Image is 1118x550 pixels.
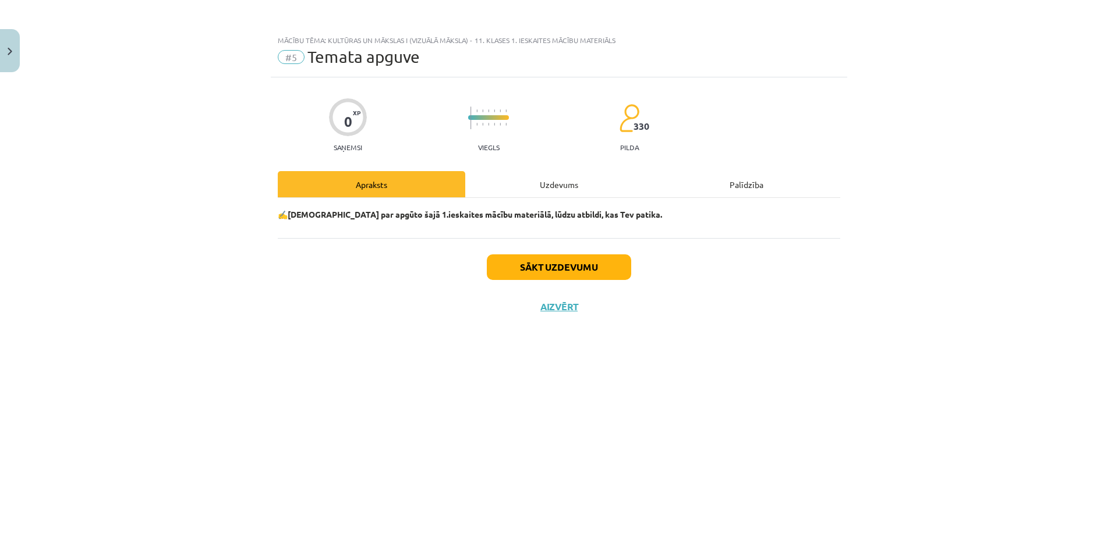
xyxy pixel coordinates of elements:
p: Saņemsi [329,143,367,151]
img: icon-short-line-57e1e144782c952c97e751825c79c345078a6d821885a25fce030b3d8c18986b.svg [482,123,483,126]
img: icon-short-line-57e1e144782c952c97e751825c79c345078a6d821885a25fce030b3d8c18986b.svg [476,109,477,112]
img: icon-short-line-57e1e144782c952c97e751825c79c345078a6d821885a25fce030b3d8c18986b.svg [500,123,501,126]
img: icon-short-line-57e1e144782c952c97e751825c79c345078a6d821885a25fce030b3d8c18986b.svg [505,109,507,112]
div: Uzdevums [465,171,653,197]
img: icon-long-line-d9ea69661e0d244f92f715978eff75569469978d946b2353a9bb055b3ed8787d.svg [470,107,472,129]
span: #5 [278,50,305,64]
p: ✍️ [278,208,840,221]
div: Palīdzība [653,171,840,197]
img: students-c634bb4e5e11cddfef0936a35e636f08e4e9abd3cc4e673bd6f9a4125e45ecb1.svg [619,104,639,133]
button: Sākt uzdevumu [487,254,631,280]
span: XP [353,109,360,116]
img: icon-short-line-57e1e144782c952c97e751825c79c345078a6d821885a25fce030b3d8c18986b.svg [476,123,477,126]
p: pilda [620,143,639,151]
img: icon-short-line-57e1e144782c952c97e751825c79c345078a6d821885a25fce030b3d8c18986b.svg [494,123,495,126]
b: [DEMOGRAPHIC_DATA] par apgūto šajā 1.ieskaites mācību materiālā, lūdzu atbildi, kas Tev patika. [288,209,662,219]
button: Aizvērt [537,301,581,313]
img: icon-close-lesson-0947bae3869378f0d4975bcd49f059093ad1ed9edebbc8119c70593378902aed.svg [8,48,12,55]
div: Apraksts [278,171,465,197]
img: icon-short-line-57e1e144782c952c97e751825c79c345078a6d821885a25fce030b3d8c18986b.svg [494,109,495,112]
div: 0 [344,113,352,130]
img: icon-short-line-57e1e144782c952c97e751825c79c345078a6d821885a25fce030b3d8c18986b.svg [500,109,501,112]
span: Temata apguve [307,47,420,66]
img: icon-short-line-57e1e144782c952c97e751825c79c345078a6d821885a25fce030b3d8c18986b.svg [482,109,483,112]
img: icon-short-line-57e1e144782c952c97e751825c79c345078a6d821885a25fce030b3d8c18986b.svg [488,109,489,112]
p: Viegls [478,143,500,151]
span: 330 [634,121,649,132]
img: icon-short-line-57e1e144782c952c97e751825c79c345078a6d821885a25fce030b3d8c18986b.svg [505,123,507,126]
img: icon-short-line-57e1e144782c952c97e751825c79c345078a6d821885a25fce030b3d8c18986b.svg [488,123,489,126]
div: Mācību tēma: Kultūras un mākslas i (vizuālā māksla) - 11. klases 1. ieskaites mācību materiāls [278,36,840,44]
